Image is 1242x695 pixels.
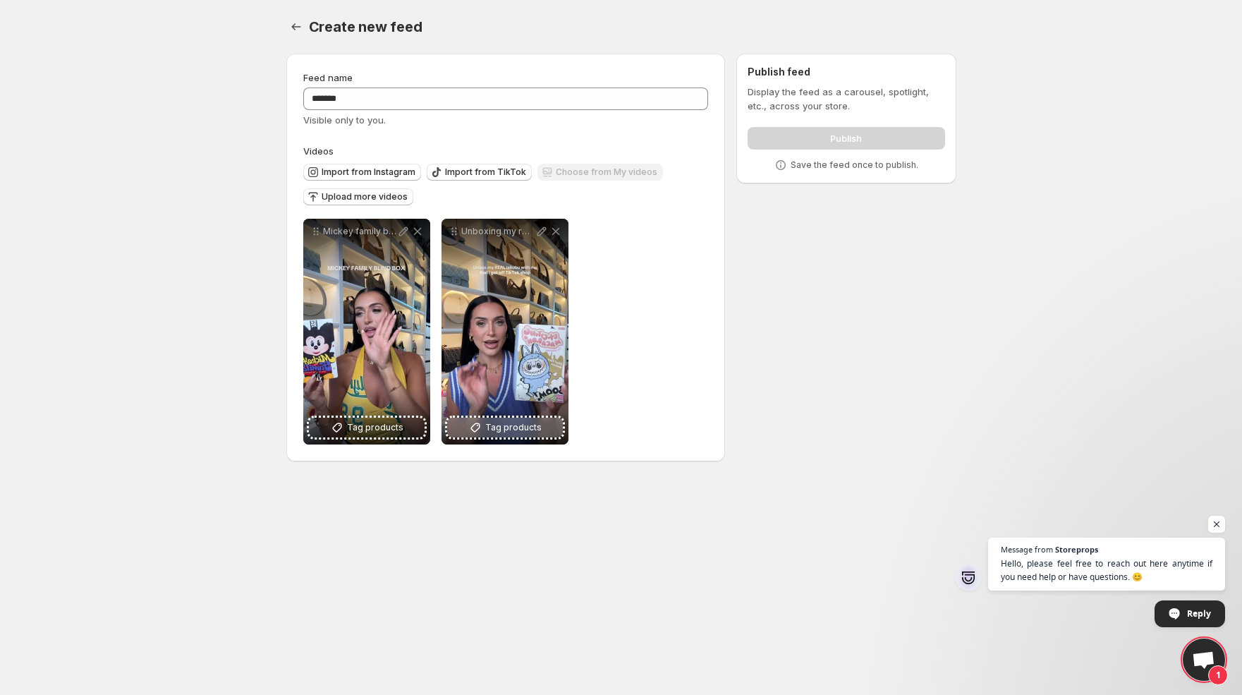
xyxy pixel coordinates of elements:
[309,418,425,437] button: Tag products
[347,421,403,435] span: Tag products
[303,114,386,126] span: Visible only to you.
[1187,601,1211,626] span: Reply
[303,145,334,157] span: Videos
[461,226,535,237] p: Unboxing my real labubu that I got from PixelHubMedia on TikTok shop labubu labubuunboxing unboxing
[286,17,306,37] button: Settings
[748,65,944,79] h2: Publish feed
[442,219,568,445] div: Unboxing my real labubu that I got from PixelHubMedia on TikTok shop labubu labubuunboxing unboxi...
[309,18,422,35] span: Create new feed
[1001,557,1212,584] span: Hello, please feel free to reach out here anytime if you need help or have questions. 😊
[303,188,413,205] button: Upload more videos
[322,191,408,203] span: Upload more videos
[303,219,430,445] div: Mickey family blind box opening PixelHubMedia came through with this one Click the shopping cart ...
[1208,665,1228,685] span: 1
[445,167,526,178] span: Import from TikTok
[485,421,542,435] span: Tag products
[791,159,918,171] p: Save the feed once to publish.
[303,164,421,181] button: Import from Instagram
[323,226,396,237] p: Mickey family blind box opening PixelHubMedia came through with this one Click the shopping cart ...
[1055,545,1098,553] span: Storeprops
[303,72,353,83] span: Feed name
[447,418,563,437] button: Tag products
[427,164,532,181] button: Import from TikTok
[1183,639,1225,681] a: Open chat
[748,85,944,113] p: Display the feed as a carousel, spotlight, etc., across your store.
[322,167,415,178] span: Import from Instagram
[1001,545,1053,553] span: Message from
